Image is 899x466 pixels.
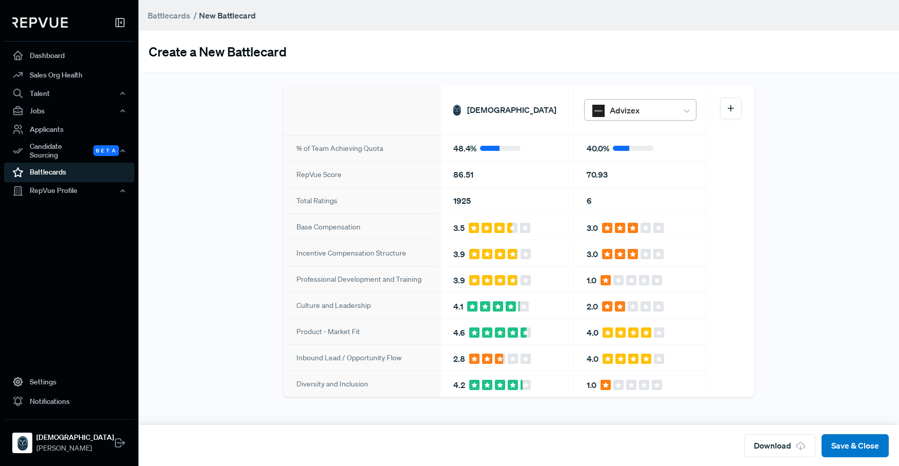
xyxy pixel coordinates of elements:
span: 3.9 [453,274,465,286]
span: / [193,10,197,21]
a: Battlecards [4,163,134,182]
span: 1.0 [587,379,596,391]
span: 1.0 [587,274,596,286]
a: Samsara[DEMOGRAPHIC_DATA][PERSON_NAME] [4,419,134,458]
div: 48.4 % [441,135,573,161]
img: RepVue [12,17,68,28]
strong: New Battlecard [199,10,256,21]
img: Samsara [451,104,463,116]
div: Culture and Leadership [284,292,440,318]
div: Candidate Sourcing [4,139,134,163]
span: Beta [93,145,119,156]
span: 2.8 [453,353,465,365]
div: 70.93 [574,161,707,187]
button: Save & Close [822,434,889,457]
span: [PERSON_NAME] [36,443,114,454]
div: 86.51 [441,161,573,187]
a: Dashboard [4,46,134,65]
button: Talent [4,85,134,102]
a: Notifications [4,392,134,411]
div: Inbound Lead / Opportunity Flow [284,344,440,371]
div: RepVue Score [284,161,440,187]
div: 1925 [441,187,573,213]
span: 4.1 [453,300,463,313]
span: 3.0 [587,248,598,260]
strong: [DEMOGRAPHIC_DATA] [36,432,114,443]
div: Incentive Compensation Structure [284,240,440,266]
div: Professional Development and Training [284,266,440,292]
a: Settings [4,372,134,392]
button: RepVue Profile [4,182,134,200]
a: Sales Org Health [4,65,134,85]
span: 3.5 [453,222,465,234]
div: [DEMOGRAPHIC_DATA] [441,85,573,135]
div: Diversity and Inclusion [284,371,440,397]
span: 4.0 [587,326,598,339]
span: 4.6 [453,326,465,339]
button: Jobs [4,102,134,120]
span: 2.0 [587,300,598,313]
img: Advizex [592,105,605,117]
span: 4.2 [453,379,465,391]
a: Applicants [4,120,134,139]
h3: Create a New Battlecard [149,44,287,59]
span: 4.0 [587,353,598,365]
div: % of Team Achieving Quota [284,135,440,161]
button: Download [744,434,815,457]
div: Base Compensation [284,213,440,240]
div: 6 [574,187,707,213]
a: Battlecards [148,9,190,22]
span: 3.0 [587,222,598,234]
button: Candidate Sourcing Beta [4,139,134,163]
span: 3.9 [453,248,465,260]
div: Total Ratings [284,187,440,213]
img: Samsara [14,435,31,451]
div: 40.0 % [574,135,707,161]
div: Product - Market Fit [284,318,440,344]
